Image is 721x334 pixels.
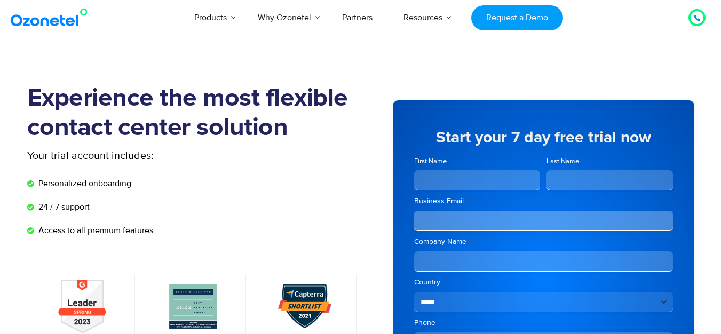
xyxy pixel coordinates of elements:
label: Last Name [546,156,673,166]
span: Personalized onboarding [36,177,131,190]
label: Company Name [414,236,673,247]
a: Request a Demo [471,5,562,30]
label: Phone [414,317,673,328]
label: Business Email [414,196,673,206]
span: Access to all premium features [36,224,153,237]
h5: Start your 7 day free trial now [414,130,673,146]
span: 24 / 7 support [36,201,90,213]
label: Country [414,277,673,288]
h1: Experience the most flexible contact center solution [27,84,361,142]
p: Your trial account includes: [27,148,281,164]
label: First Name [414,156,541,166]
